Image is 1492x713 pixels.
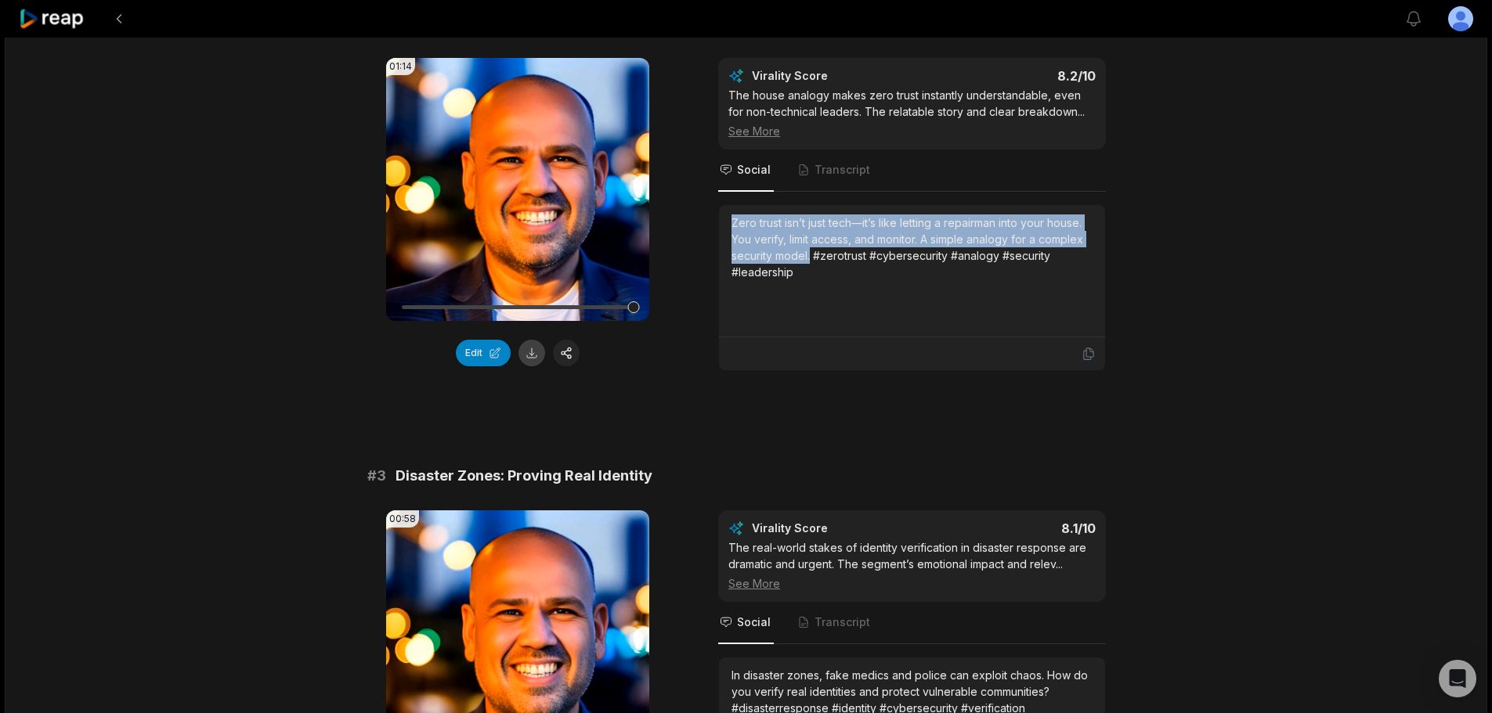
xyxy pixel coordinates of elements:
[728,87,1096,139] div: The house analogy makes zero trust instantly understandable, even for non-technical leaders. The ...
[737,614,771,630] span: Social
[928,520,1096,536] div: 8.1 /10
[752,68,920,84] div: Virality Score
[728,539,1096,592] div: The real-world stakes of identity verification in disaster response are dramatic and urgent. The ...
[732,214,1093,280] div: Zero trust isn’t just tech—it’s like letting a repairman into your house. You verify, limit acces...
[1439,660,1476,697] div: Open Intercom Messenger
[386,58,649,321] video: Your browser does not support mp4 format.
[728,575,1096,592] div: See More
[815,614,870,630] span: Transcript
[456,340,511,366] button: Edit
[737,162,771,178] span: Social
[728,123,1096,139] div: See More
[367,465,386,487] span: # 3
[718,602,1106,644] nav: Tabs
[718,149,1106,192] nav: Tabs
[752,520,920,536] div: Virality Score
[815,162,870,178] span: Transcript
[928,68,1096,84] div: 8.2 /10
[396,465,652,487] span: Disaster Zones: Proving Real Identity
